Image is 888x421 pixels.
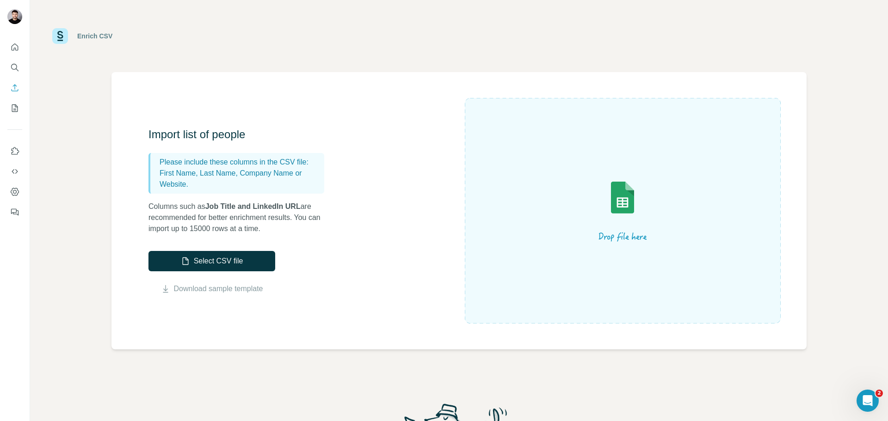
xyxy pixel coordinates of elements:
span: 2 [876,390,883,397]
button: Enrich CSV [7,79,22,96]
p: Columns such as are recommended for better enrichment results. You can import up to 15000 rows at... [148,201,333,234]
button: Select CSV file [148,251,275,271]
div: Enrich CSV [77,31,112,41]
img: Surfe Illustration - Drop file here or select below [539,155,706,266]
span: Job Title and LinkedIn URL [205,202,301,210]
button: Feedback [7,204,22,220]
iframe: Intercom live chat [857,390,879,412]
button: Search [7,59,22,76]
button: Dashboard [7,183,22,200]
button: Use Surfe API [7,163,22,180]
button: Use Surfe on LinkedIn [7,143,22,159]
p: Please include these columns in the CSV file: [160,157,321,168]
button: Quick start [7,39,22,55]
a: Download sample template [174,283,263,294]
button: My lists [7,100,22,116]
img: Surfe Logo [52,28,68,44]
button: Download sample template [148,283,275,294]
p: First Name, Last Name, Company Name or Website. [160,168,321,190]
img: Avatar [7,9,22,24]
h3: Import list of people [148,127,333,142]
